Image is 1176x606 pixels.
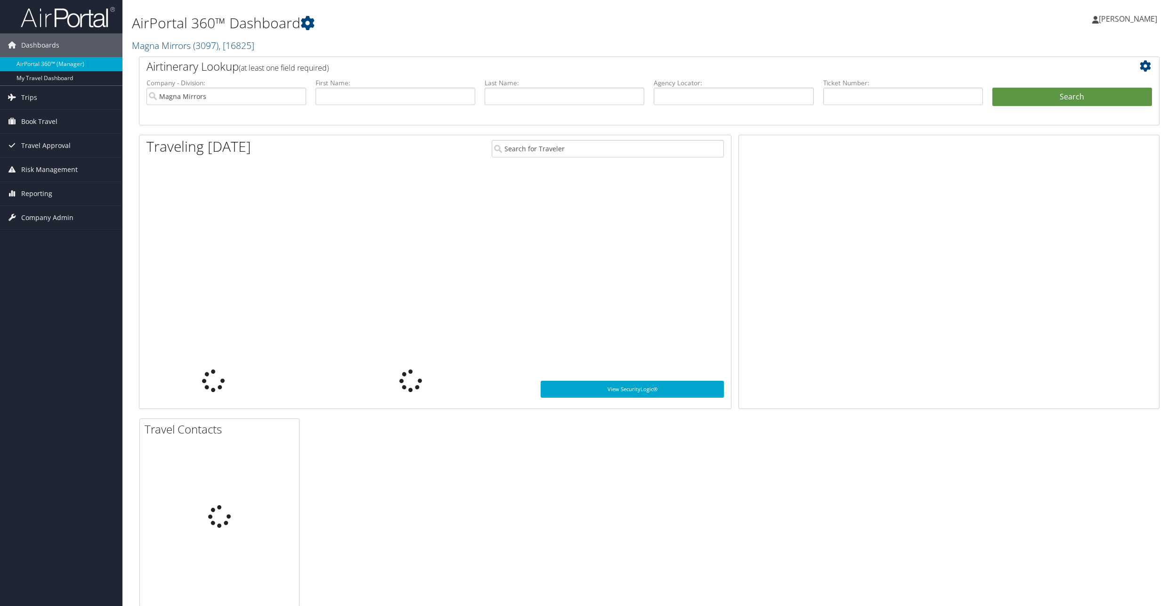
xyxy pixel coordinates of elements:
label: Last Name: [485,78,644,88]
h2: Airtinerary Lookup [146,58,1067,74]
span: Company Admin [21,206,73,229]
span: Dashboards [21,33,59,57]
h1: AirPortal 360™ Dashboard [132,13,822,33]
span: Trips [21,86,37,109]
label: First Name: [316,78,475,88]
a: [PERSON_NAME] [1092,5,1167,33]
h2: Travel Contacts [145,421,299,437]
label: Agency Locator: [654,78,813,88]
button: Search [992,88,1152,106]
span: Reporting [21,182,52,205]
img: airportal-logo.png [21,6,115,28]
a: View SecurityLogic® [541,381,724,398]
span: [PERSON_NAME] [1099,14,1157,24]
input: Search for Traveler [492,140,724,157]
span: Risk Management [21,158,78,181]
span: ( 3097 ) [193,39,219,52]
h1: Traveling [DATE] [146,137,251,156]
label: Company - Division: [146,78,306,88]
span: Book Travel [21,110,57,133]
a: Magna Mirrors [132,39,254,52]
label: Ticket Number: [823,78,983,88]
span: (at least one field required) [239,63,329,73]
span: Travel Approval [21,134,71,157]
span: , [ 16825 ] [219,39,254,52]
